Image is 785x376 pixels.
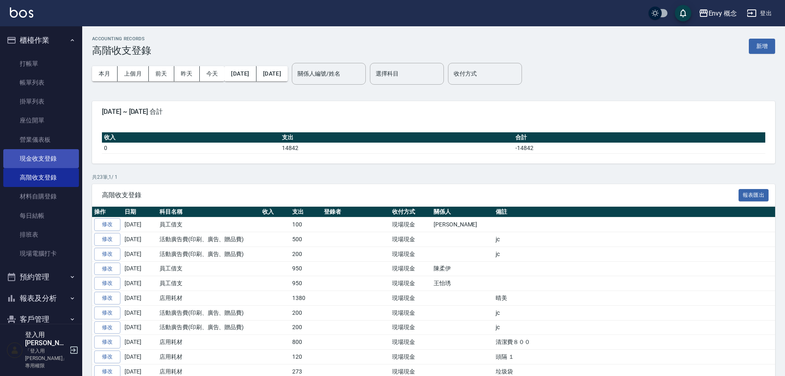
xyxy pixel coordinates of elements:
[157,207,260,217] th: 科目名稱
[92,66,118,81] button: 本月
[695,5,741,22] button: Envy 概念
[102,108,765,116] span: [DATE] ~ [DATE] 合計
[157,320,260,335] td: 活動廣告費(印刷、廣告、贈品費)
[290,276,322,291] td: 950
[10,7,33,18] img: Logo
[390,276,432,291] td: 現場現金
[224,66,256,81] button: [DATE]
[102,143,280,153] td: 0
[3,30,79,51] button: 櫃檯作業
[157,261,260,276] td: 員工借支
[122,335,157,350] td: [DATE]
[3,288,79,309] button: 報表及分析
[94,292,120,304] a: 修改
[290,350,322,364] td: 120
[122,247,157,261] td: [DATE]
[709,8,737,18] div: Envy 概念
[3,149,79,168] a: 現金收支登錄
[102,132,280,143] th: 收入
[157,291,260,306] td: 店用耗材
[122,261,157,276] td: [DATE]
[157,232,260,247] td: 活動廣告費(印刷、廣告、贈品費)
[290,247,322,261] td: 200
[200,66,225,81] button: 今天
[290,261,322,276] td: 950
[122,320,157,335] td: [DATE]
[3,168,79,187] a: 高階收支登錄
[432,217,494,232] td: [PERSON_NAME]
[25,331,67,347] h5: 登入用[PERSON_NAME]
[157,335,260,350] td: 店用耗材
[3,130,79,149] a: 營業儀表板
[92,207,122,217] th: 操作
[494,247,775,261] td: jc
[390,232,432,247] td: 現場現金
[390,217,432,232] td: 現場現金
[94,351,120,363] a: 修改
[157,217,260,232] td: 員工借支
[290,305,322,320] td: 200
[290,320,322,335] td: 200
[3,111,79,130] a: 座位開單
[749,42,775,50] a: 新增
[94,248,120,261] a: 修改
[494,207,775,217] th: 備註
[290,217,322,232] td: 100
[122,276,157,291] td: [DATE]
[3,54,79,73] a: 打帳單
[494,320,775,335] td: jc
[390,261,432,276] td: 現場現金
[3,206,79,225] a: 每日結帳
[94,277,120,290] a: 修改
[94,336,120,348] a: 修改
[122,217,157,232] td: [DATE]
[92,36,151,42] h2: ACCOUNTING RECORDS
[390,335,432,350] td: 現場現金
[174,66,200,81] button: 昨天
[94,263,120,275] a: 修改
[94,218,120,231] a: 修改
[390,291,432,306] td: 現場現金
[94,321,120,334] a: 修改
[494,335,775,350] td: 清潔費８００
[494,305,775,320] td: jc
[739,191,769,198] a: 報表匯出
[3,187,79,206] a: 材料自購登錄
[3,92,79,111] a: 掛單列表
[749,39,775,54] button: 新增
[157,247,260,261] td: 活動廣告費(印刷、廣告、贈品費)
[432,276,494,291] td: 王怡琇
[3,73,79,92] a: 帳單列表
[102,191,739,199] span: 高階收支登錄
[256,66,288,81] button: [DATE]
[390,247,432,261] td: 現場現金
[157,276,260,291] td: 員工借支
[122,305,157,320] td: [DATE]
[280,132,513,143] th: 支出
[122,207,157,217] th: 日期
[280,143,513,153] td: 14842
[25,347,67,369] p: 「登入用[PERSON_NAME]」專用權限
[390,207,432,217] th: 收付方式
[290,232,322,247] td: 500
[92,173,775,181] p: 共 23 筆, 1 / 1
[3,244,79,263] a: 現場電腦打卡
[157,350,260,364] td: 店用耗材
[290,291,322,306] td: 1380
[122,232,157,247] td: [DATE]
[513,132,765,143] th: 合計
[390,350,432,364] td: 現場現金
[290,335,322,350] td: 800
[3,266,79,288] button: 預約管理
[290,207,322,217] th: 支出
[122,350,157,364] td: [DATE]
[157,305,260,320] td: 活動廣告費(印刷、廣告、贈品費)
[149,66,174,81] button: 前天
[432,207,494,217] th: 關係人
[3,309,79,330] button: 客戶管理
[739,189,769,202] button: 報表匯出
[92,45,151,56] h3: 高階收支登錄
[432,261,494,276] td: 陳柔伊
[513,143,765,153] td: -14842
[494,291,775,306] td: 晴美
